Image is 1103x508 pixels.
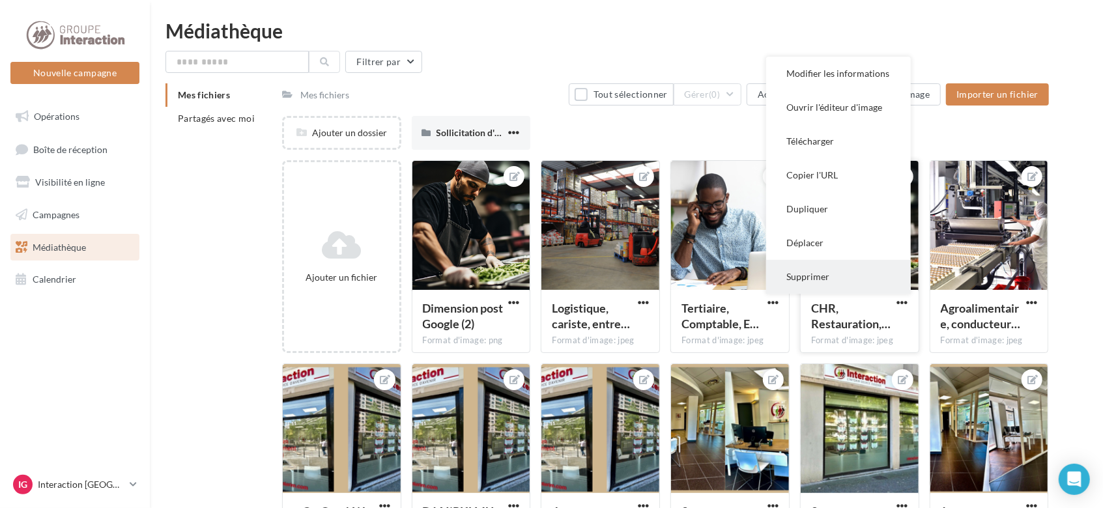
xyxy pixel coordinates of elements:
[284,126,399,139] div: Ajouter un dossier
[33,209,79,220] span: Campagnes
[10,62,139,84] button: Nouvelle campagne
[552,335,649,346] div: Format d'image: jpeg
[8,266,142,293] a: Calendrier
[289,271,394,284] div: Ajouter un fichier
[10,472,139,497] a: IG Interaction [GEOGRAPHIC_DATA]
[1059,464,1090,495] div: Open Intercom Messenger
[569,83,673,106] button: Tout sélectionner
[747,83,812,106] button: Actions
[165,21,1087,40] div: Médiathèque
[33,274,76,285] span: Calendrier
[35,176,105,188] span: Visibilité en ligne
[766,260,911,294] button: Supprimer
[178,89,230,100] span: Mes fichiers
[8,103,142,130] a: Opérations
[552,301,630,331] span: Logistique, cariste, entrepot
[766,124,911,158] button: Télécharger
[8,201,142,229] a: Campagnes
[33,143,107,154] span: Boîte de réception
[18,478,27,491] span: IG
[766,91,911,124] button: Ouvrir l'éditeur d'image
[811,335,908,346] div: Format d'image: jpeg
[38,478,124,491] p: Interaction [GEOGRAPHIC_DATA]
[8,135,142,163] a: Boîte de réception
[33,241,86,252] span: Médiathèque
[8,234,142,261] a: Médiathèque
[300,89,349,102] div: Mes fichiers
[709,89,720,100] span: (0)
[681,301,759,331] span: Tertiaire, Comptable, Employé, Salarié, Sourire
[946,83,1049,106] button: Importer un fichier
[437,127,511,138] span: Sollicitation d'avis
[178,113,255,124] span: Partagés avec moi
[956,89,1039,100] span: Importer un fichier
[34,111,79,122] span: Opérations
[766,192,911,226] button: Dupliquer
[674,83,742,106] button: Gérer(0)
[941,335,1038,346] div: Format d'image: jpeg
[758,89,790,100] span: Actions
[681,335,779,346] div: Format d'image: jpeg
[345,51,422,73] button: Filtrer par
[8,169,142,196] a: Visibilité en ligne
[941,301,1021,331] span: Agroalimentaire, conducteur de ligne de production
[766,57,911,91] button: Modifier les informations
[811,301,891,331] span: CHR, Restauration, Restauration collective
[766,226,911,260] button: Déplacer
[423,335,520,346] div: Format d'image: png
[766,158,911,192] button: Copier l'URL
[423,301,504,331] span: Dimension post Google (2)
